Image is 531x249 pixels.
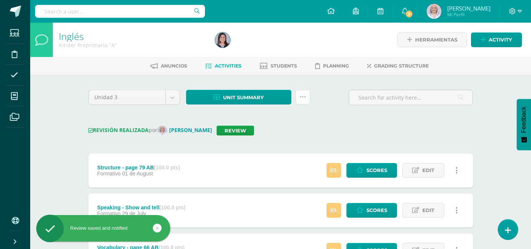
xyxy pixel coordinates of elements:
[97,211,120,217] span: Formativo
[217,126,254,135] a: Review
[367,60,429,72] a: Grading structure
[97,204,185,211] div: Speaking - Show and tell
[422,203,434,217] span: Edit
[366,163,387,177] span: Scores
[426,4,442,19] img: 97acd9fb5958ae2d2af5ec0280c1aec2.png
[517,99,531,150] button: Feedback - Mostrar encuesta
[422,163,434,177] span: Edit
[161,63,187,69] span: Anuncios
[59,41,206,49] div: Kinder Preprimaria 'A'
[346,163,397,178] a: Scores
[97,164,180,171] div: Structure - page 79 AB
[346,203,397,218] a: Scores
[215,32,230,48] img: baaa94439f6b732be6c33cdd0ed861f5.png
[89,90,180,105] a: Unidad 3
[59,30,84,43] a: Inglés
[97,171,120,177] span: Formativo
[366,203,387,217] span: Scores
[35,5,205,18] input: Search a user…
[88,126,149,134] strong: REVISIÓN REALIZADA
[169,126,212,134] strong: [PERSON_NAME]
[415,33,457,47] span: Herramientas
[397,32,467,47] a: Herramientas
[215,63,242,69] span: Activities
[223,91,264,105] span: Unit summary
[159,204,185,211] strong: (100.0 pts)
[205,60,242,72] a: Activities
[122,211,146,217] span: 29 de July
[447,5,491,12] span: [PERSON_NAME]
[154,164,180,171] strong: (100.0 pts)
[260,60,297,72] a: Students
[151,60,187,72] a: Anuncios
[471,32,522,47] a: Activity
[88,126,473,135] div: por
[323,63,349,69] span: Planning
[157,126,217,134] a: [PERSON_NAME]
[186,90,291,105] a: Unit summary
[405,10,413,18] span: 3
[520,106,527,133] span: Feedback
[36,225,170,232] div: Review saved and notified
[157,126,167,135] img: 96f6d9fc0fdf5457c48ee0e009c4278d.png
[315,60,349,72] a: Planning
[59,31,206,41] h1: Inglés
[122,171,153,177] span: 01 de August
[349,90,473,105] input: Search for activity here…
[447,11,491,18] span: Mi Perfil
[271,63,297,69] span: Students
[374,63,429,69] span: Grading structure
[94,90,160,105] span: Unidad 3
[489,33,512,47] span: Activity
